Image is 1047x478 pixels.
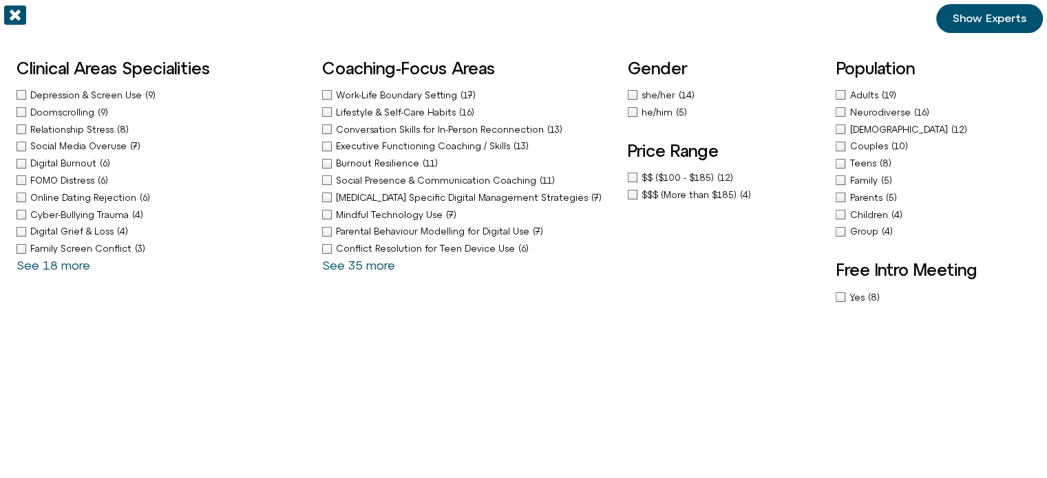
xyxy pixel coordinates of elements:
[117,124,129,135] span: (8)
[642,107,676,118] span: he/him
[336,141,514,151] span: Executive Functioning Coaching / Skills
[30,107,98,118] span: Doomscrolling
[628,188,823,202] div: $$$ (More than $185)(4)
[533,226,543,237] span: (7)
[30,175,98,186] span: FOMO Distress
[322,105,614,120] div: Lifestyle & Self-Care Habits(16)
[849,158,879,169] span: Teens
[336,243,518,254] span: Conflict Resolution for Teen Device Use
[547,124,562,135] span: (13)
[628,171,823,185] div: $$ ($100 - $185)(12)
[461,90,476,100] span: (17)
[951,124,966,135] span: (12)
[336,193,591,203] span: [MEDICAL_DATA] Specific Digital Management Strategies
[3,309,23,328] img: N5FCcHC.png
[836,290,1030,305] div: Yes(8)
[836,224,1030,239] div: Group(4)
[836,290,1030,305] div: Free Intro Meeting
[642,90,679,100] span: she/her
[145,90,156,100] span: (9)
[132,210,143,220] span: (4)
[322,224,614,239] div: Parental Behaviour Modelling for Digital Use(7)
[322,191,614,205] div: ADHD Specific Digital Management Strategies(7)
[336,90,461,100] span: Work-Life Boundary Setting
[17,88,308,102] div: Depression & Screen Use(9)
[642,190,740,200] span: $$$ (More than $185)
[30,141,130,151] span: Social Media Overuse
[17,122,308,137] div: Relationship Stress(8)
[17,156,308,171] div: Digital Burnout(6)
[17,59,308,77] h3: Clinical Areas Specialities
[30,193,140,203] span: Online Dating Rejection
[628,105,642,120] div: he/him(5)
[17,241,308,256] div: Family Screen Conflict(3)
[117,226,128,237] span: (4)
[322,122,614,137] div: Conversation Skills for In-Person Reconnection(13)
[41,9,211,27] h2: [DOMAIN_NAME]
[628,142,823,160] h3: Price Range
[849,292,867,303] span: Yes
[880,175,891,186] span: (5)
[679,90,695,100] span: (14)
[322,208,614,222] div: Mindful Technology Use(7)
[881,90,896,100] span: (19)
[98,175,108,186] span: (6)
[240,6,264,30] svg: Close Chatbot Button
[3,3,272,32] button: Expand Header Button
[628,88,639,120] div: Gender
[39,184,246,250] p: ⚠️ You’ve hit your limit. I hear that’s frustrating — upgrade to continue using [DOMAIN_NAME]
[836,88,1030,102] div: Adults(19)
[23,357,213,371] textarea: Message Input
[885,193,896,203] span: (5)
[336,175,540,186] span: Social Presence & Communication Coaching
[17,191,308,205] div: Online Dating Rejection(6)
[836,191,1030,205] div: Parents(5)
[891,210,902,220] span: (4)
[891,141,907,151] span: (10)
[836,88,1030,239] div: Population
[867,292,879,303] span: (8)
[322,139,614,153] div: Executive Functioning Coaching / Skills(13)
[39,273,246,323] p: I hear you — thanks for the update. Whenever you’re ready, message back and we’ll pick up where y...
[322,88,614,102] div: Work-Life Boundary Setting(17)
[100,158,110,169] span: (6)
[30,124,117,135] span: Relationship Stress
[628,88,642,102] div: she/her(14)
[836,105,1030,120] div: Neurodiverse(16)
[3,74,23,93] img: N5FCcHC.png
[30,243,135,254] span: Family Screen Conflict
[130,141,140,151] span: (7)
[628,171,823,202] div: Price Range
[39,111,246,160] p: Hi—I’m [DOMAIN_NAME], your coaching companion for balance and small wins. Ready to begin?
[836,139,1030,153] div: Couples(10)
[30,210,132,220] span: Cyber-Bullying Trauma
[849,193,885,203] span: Parents
[17,105,308,120] div: Doomscrolling(9)
[39,38,246,87] p: I hear you — thanks for the update. Whenever you’re ready, message back and we’ll pick up where y...
[518,243,529,254] span: (6)
[17,258,90,272] a: See 18 more
[322,173,614,188] div: Social Presence & Communication Coaching(11)
[98,107,108,118] span: (9)
[235,353,257,375] svg: Voice Input Button
[540,175,555,186] span: (11)
[17,173,308,188] div: FOMO Distress(6)
[913,107,929,118] span: (16)
[936,4,1043,33] a: Show Experts
[17,224,308,239] div: Digital Grief & Loss(4)
[322,88,614,272] div: Coaching-Focus Areas Specializations
[740,190,751,200] span: (4)
[336,124,547,135] span: Conversation Skills for In-Person Reconnection
[17,208,308,222] div: Cyber-Bullying Trauma(4)
[322,59,614,77] h3: Coaching-Focus Areas
[17,88,308,272] div: Clinical Areas Specializations
[3,146,23,166] img: N5FCcHC.png
[423,158,438,169] span: (11)
[30,226,117,237] span: Digital Grief & Loss
[849,210,891,220] span: Children
[30,158,100,169] span: Digital Burnout
[717,173,733,183] span: (12)
[336,107,459,118] span: Lifestyle & Self-Care Habits
[591,193,602,203] span: (7)
[12,7,34,29] img: N5FCcHC.png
